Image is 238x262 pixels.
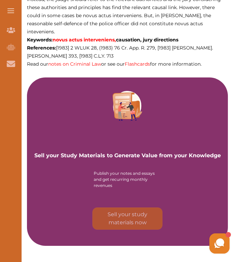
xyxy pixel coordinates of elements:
[27,37,178,43] strong: Keywords: causation, jury directions
[76,232,231,255] iframe: HelpCrunch
[113,91,142,121] img: Purple card image
[87,164,168,195] div: Publish your notes and essays and get recurring monthly revenues
[34,133,221,160] p: Sell your Study Materials to Generate Value from your Knowledge
[125,61,150,67] a: Flashcards
[92,207,162,230] button: [object Object]
[27,61,202,67] span: Read our or see our for more information.
[48,61,101,67] a: notes on Criminal Law
[53,37,116,43] a: novus actus interveniens,
[27,45,213,59] span: [1983] 2 WLUK 28, (1983) 76 Cr. App. R. 279, [1983] [PERSON_NAME]. [PERSON_NAME] 393, [1983] C.L....
[27,45,56,51] strong: References:
[95,210,159,227] p: Sell your study materials now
